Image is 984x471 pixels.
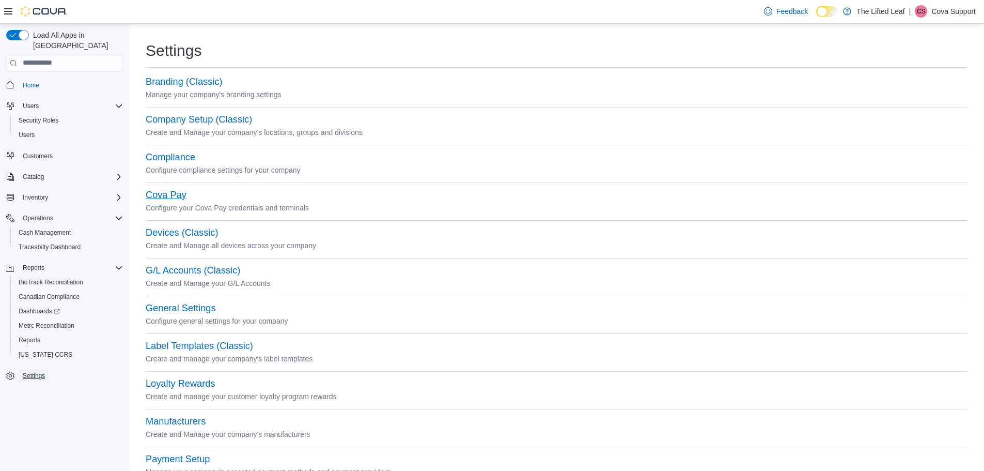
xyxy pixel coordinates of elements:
[14,241,123,253] span: Traceabilty Dashboard
[146,114,252,125] button: Company Setup (Classic)
[14,291,123,303] span: Canadian Compliance
[917,5,926,18] span: CS
[19,229,71,237] span: Cash Management
[19,149,123,162] span: Customers
[816,6,838,17] input: Dark Mode
[19,278,83,286] span: BioTrack Reconciliation
[19,336,40,344] span: Reports
[23,102,39,110] span: Users
[23,193,48,202] span: Inventory
[19,369,123,382] span: Settings
[146,416,206,427] button: Manufacturers
[10,128,127,142] button: Users
[19,322,74,330] span: Metrc Reconciliation
[146,239,967,252] p: Create and Manage all devices across your company
[146,353,967,365] p: Create and manage your company's label templates
[146,428,967,440] p: Create and Manage your company's manufacturers
[23,173,44,181] span: Catalog
[776,6,808,17] span: Feedback
[19,131,35,139] span: Users
[10,275,127,290] button: BioTrack Reconciliation
[10,333,127,347] button: Reports
[909,5,911,18] p: |
[23,372,45,380] span: Settings
[19,79,123,92] span: Home
[146,40,201,61] h1: Settings
[14,129,39,141] a: Users
[14,320,123,332] span: Metrc Reconciliation
[10,240,127,254] button: Traceabilty Dashboard
[14,129,123,141] span: Users
[146,88,967,101] p: Manage your company's branding settings
[14,334,123,346] span: Reports
[10,304,127,318] a: Dashboards
[931,5,976,18] p: Cova Support
[816,17,817,18] span: Dark Mode
[19,307,60,315] span: Dashboards
[2,368,127,383] button: Settings
[14,305,64,317] a: Dashboards
[760,1,812,22] a: Feedback
[146,126,967,139] p: Create and Manage your company's locations, groups and divisions
[146,341,253,352] button: Label Templates (Classic)
[146,265,240,276] button: G/L Accounts (Classic)
[146,315,967,327] p: Configure general settings for your company
[146,303,215,314] button: General Settings
[23,264,44,272] span: Reports
[10,318,127,333] button: Metrc Reconciliation
[2,261,127,275] button: Reports
[146,277,967,290] p: Create and Manage your G/L Accounts
[146,202,967,214] p: Configure your Cova Pay credentials and terminals
[19,150,57,162] a: Customers
[10,225,127,240] button: Cash Management
[19,191,52,204] button: Inventory
[146,390,967,403] p: Create and manage your customer loyalty program rewards
[23,152,53,160] span: Customers
[146,378,215,389] button: Loyalty Rewards
[14,226,123,239] span: Cash Management
[14,276,87,288] a: BioTrack Reconciliation
[23,214,53,222] span: Operations
[10,113,127,128] button: Security Roles
[2,148,127,163] button: Customers
[14,276,123,288] span: BioTrack Reconciliation
[19,243,81,251] span: Traceabilty Dashboard
[2,190,127,205] button: Inventory
[14,348,123,361] span: Washington CCRS
[19,351,72,359] span: [US_STATE] CCRS
[2,78,127,93] button: Home
[19,212,57,224] button: Operations
[146,190,186,201] button: Cova Pay
[19,100,123,112] span: Users
[146,152,195,163] button: Compliance
[19,171,123,183] span: Catalog
[14,320,79,332] a: Metrc Reconciliation
[146,77,223,87] button: Branding (Classic)
[10,290,127,304] button: Canadian Compliance
[19,212,123,224] span: Operations
[19,191,123,204] span: Inventory
[146,227,218,238] button: Devices (Classic)
[19,116,58,125] span: Security Roles
[14,334,44,346] a: Reports
[14,114,63,127] a: Security Roles
[19,100,43,112] button: Users
[19,262,49,274] button: Reports
[2,211,127,225] button: Operations
[14,241,85,253] a: Traceabilty Dashboard
[14,114,123,127] span: Security Roles
[856,5,904,18] p: The Lifted Leaf
[2,170,127,184] button: Catalog
[10,347,127,362] button: [US_STATE] CCRS
[14,305,123,317] span: Dashboards
[2,99,127,113] button: Users
[14,226,75,239] a: Cash Management
[19,79,43,92] a: Home
[146,454,210,465] button: Payment Setup
[19,370,49,382] a: Settings
[19,171,48,183] button: Catalog
[14,291,84,303] a: Canadian Compliance
[19,262,123,274] span: Reports
[29,30,123,51] span: Load All Apps in [GEOGRAPHIC_DATA]
[6,73,123,411] nav: Complex example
